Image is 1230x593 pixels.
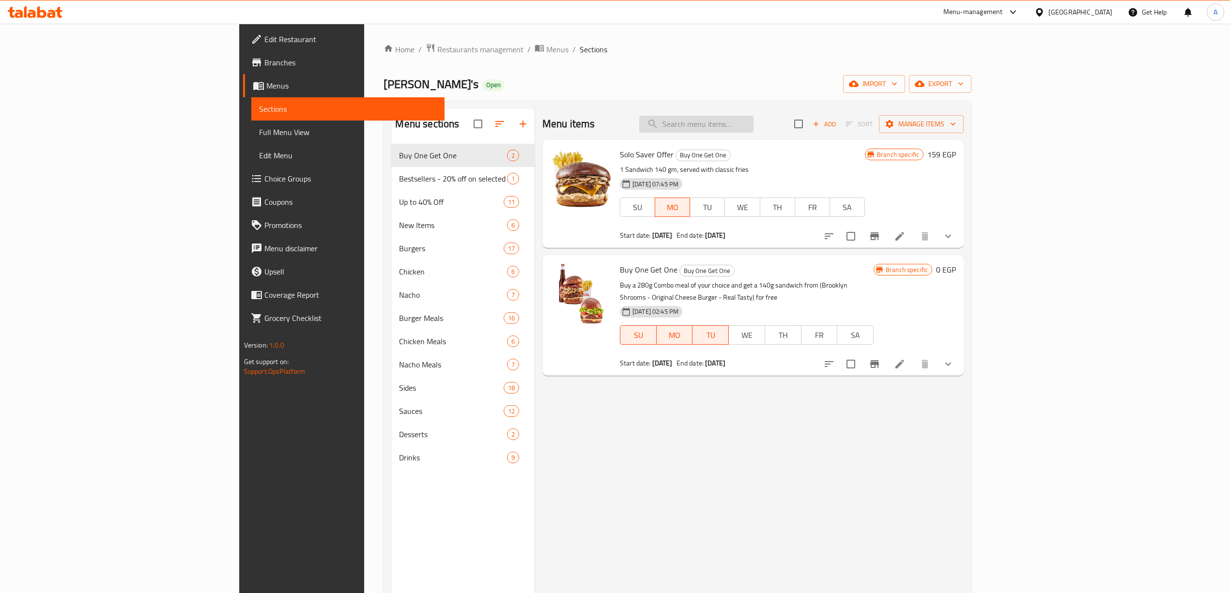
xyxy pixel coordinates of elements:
span: [DATE] 07:45 PM [629,180,682,189]
div: [GEOGRAPHIC_DATA] [1048,7,1112,17]
span: A [1214,7,1217,17]
span: Sides [399,382,503,394]
span: Start date: [620,357,651,369]
p: Buy a 280g Combo meal of your choice and get a 140g sandwich from (Brooklyn Shrooms - Original Ch... [620,279,874,304]
span: [DATE] 02:45 PM [629,307,682,316]
nav: breadcrumb [384,43,971,56]
button: Add section [511,112,535,136]
button: delete [913,352,937,376]
span: 1.0.0 [269,339,284,351]
span: 9 [507,453,519,462]
img: Buy One Get One [550,263,612,325]
button: sort-choices [817,352,841,376]
button: import [843,75,905,93]
span: SA [841,328,870,342]
div: items [504,382,519,394]
span: Nacho Meals [399,359,507,370]
button: export [909,75,971,93]
span: 2 [507,151,519,160]
span: Edit Menu [259,150,437,161]
div: Desserts2 [391,423,534,446]
span: Chicken [399,266,507,277]
span: Select to update [841,354,861,374]
div: Drinks9 [391,446,534,469]
button: SU [620,325,657,345]
svg: Show Choices [942,230,954,242]
span: Select to update [841,226,861,246]
span: Menus [546,44,569,55]
span: 11 [504,198,519,207]
button: SA [837,325,874,345]
div: Burger Meals [399,312,503,324]
span: Upsell [264,266,437,277]
a: Upsell [243,260,445,283]
span: MO [659,200,686,214]
b: [DATE] [652,229,673,242]
button: FR [801,325,838,345]
span: Get support on: [244,355,289,368]
span: Select section first [840,117,879,132]
a: Menus [243,74,445,97]
span: WE [729,200,756,214]
span: Select section [788,114,809,134]
div: Burgers [399,243,503,254]
div: items [504,405,519,417]
span: TU [696,328,725,342]
span: Nacho [399,289,507,301]
span: Add [811,119,837,130]
span: Drinks [399,452,507,463]
span: Version: [244,339,268,351]
span: 1 [507,174,519,183]
a: Edit Restaurant [243,28,445,51]
a: Choice Groups [243,167,445,190]
div: items [507,219,519,231]
div: Nacho Meals7 [391,353,534,376]
a: Menus [535,43,569,56]
span: Manage items [887,118,956,130]
li: / [527,44,531,55]
div: items [504,243,519,254]
span: Branch specific [873,150,923,159]
div: Sauces [399,405,503,417]
a: Full Menu View [251,121,445,144]
span: SU [624,200,651,214]
span: TH [769,328,798,342]
a: Edit menu item [894,358,906,370]
span: Edit Restaurant [264,33,437,45]
span: Promotions [264,219,437,231]
b: [DATE] [705,357,725,369]
span: End date: [676,357,704,369]
span: 7 [507,360,519,369]
a: Branches [243,51,445,74]
div: Open [482,79,505,91]
button: SU [620,198,655,217]
span: 17 [504,244,519,253]
span: 6 [507,337,519,346]
div: items [507,428,519,440]
span: Sections [580,44,607,55]
button: TH [760,198,795,217]
button: WE [728,325,765,345]
div: items [507,452,519,463]
div: items [507,266,519,277]
button: show more [937,225,960,248]
a: Sections [251,97,445,121]
span: Menus [266,80,437,91]
b: [DATE] [652,357,673,369]
span: Grocery Checklist [264,312,437,324]
span: 6 [507,221,519,230]
span: Bestsellers - 20% off on selected items [399,173,507,184]
span: Chicken Meals [399,335,507,347]
div: Buy One Get One [676,150,731,161]
div: Burgers17 [391,237,534,260]
span: FR [805,328,834,342]
div: Burger Meals16 [391,306,534,330]
span: Full Menu View [259,126,437,138]
div: Up to 40% Off [399,196,503,208]
button: TU [692,325,729,345]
